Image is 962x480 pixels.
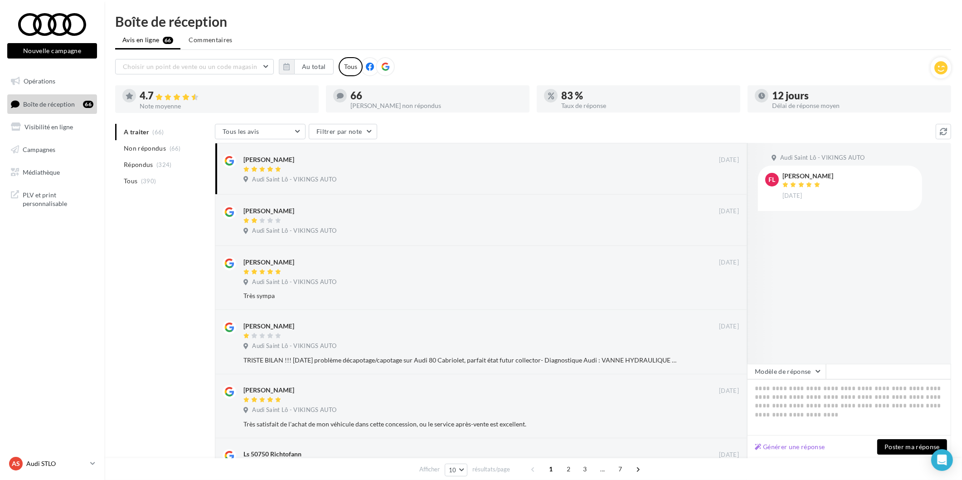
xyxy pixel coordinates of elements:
[561,103,733,109] div: Taux de réponse
[252,278,336,286] span: Audi Saint Lô - VIKINGS AUTO
[339,57,363,76] div: Tous
[719,156,739,164] span: [DATE]
[719,387,739,395] span: [DATE]
[931,449,953,471] div: Open Intercom Messenger
[782,173,833,179] div: [PERSON_NAME]
[877,439,947,455] button: Poster ma réponse
[279,59,334,74] button: Au total
[751,441,829,452] button: Générer une réponse
[124,176,137,186] span: Tous
[772,103,944,109] div: Délai de réponse moyen
[243,386,294,395] div: [PERSON_NAME]
[252,342,336,350] span: Audi Saint Lô - VIKINGS AUTO
[83,101,93,108] div: 66
[578,462,592,476] span: 3
[24,123,73,131] span: Visibilité en ligne
[719,207,739,216] span: [DATE]
[5,185,99,212] a: PLV et print personnalisable
[243,206,294,216] div: [PERSON_NAME]
[215,124,306,139] button: Tous les avis
[189,35,233,44] span: Commentaires
[243,155,294,164] div: [PERSON_NAME]
[769,175,776,184] span: fl
[449,466,457,474] span: 10
[544,462,558,476] span: 1
[23,168,60,176] span: Médiathèque
[170,145,181,152] span: (66)
[719,451,739,459] span: [DATE]
[5,140,99,159] a: Campagnes
[595,462,610,476] span: ...
[156,161,172,168] span: (324)
[5,163,99,182] a: Médiathèque
[23,189,93,208] span: PLV et print personnalisable
[719,323,739,331] span: [DATE]
[123,63,257,70] span: Choisir un point de vente ou un code magasin
[243,356,680,365] div: TRISTE BILAN !!! [DATE] problème décapotage/capotage sur Audi 80 Cabriolet, parfait état futur co...
[5,72,99,91] a: Opérations
[445,464,468,476] button: 10
[243,420,680,429] div: Très satisfait de l'achat de mon véhicule dans cette concession, ou le service après-vente est ex...
[23,146,55,153] span: Campagnes
[309,124,377,139] button: Filtrer par note
[24,77,55,85] span: Opérations
[140,103,311,109] div: Note moyenne
[5,94,99,114] a: Boîte de réception66
[350,91,522,101] div: 66
[243,291,680,300] div: Très sympa
[141,177,156,185] span: (390)
[782,192,802,200] span: [DATE]
[613,462,627,476] span: 7
[243,258,294,267] div: [PERSON_NAME]
[140,91,311,101] div: 4.7
[561,462,576,476] span: 2
[5,118,99,137] a: Visibilité en ligne
[124,160,153,169] span: Répondus
[719,259,739,267] span: [DATE]
[472,465,510,474] span: résultats/page
[252,176,336,184] span: Audi Saint Lô - VIKINGS AUTO
[747,364,826,379] button: Modèle de réponse
[7,43,97,59] button: Nouvelle campagne
[243,450,301,459] div: Ls 50750 Richtofann
[124,144,166,153] span: Non répondus
[26,459,87,468] p: Audi STLO
[115,59,274,74] button: Choisir un point de vente ou un code magasin
[561,91,733,101] div: 83 %
[115,15,951,28] div: Boîte de réception
[419,465,440,474] span: Afficher
[252,406,336,414] span: Audi Saint Lô - VIKINGS AUTO
[294,59,334,74] button: Au total
[772,91,944,101] div: 12 jours
[23,100,75,108] span: Boîte de réception
[7,455,97,472] a: AS Audi STLO
[243,322,294,331] div: [PERSON_NAME]
[780,154,865,162] span: Audi Saint Lô - VIKINGS AUTO
[252,227,336,235] span: Audi Saint Lô - VIKINGS AUTO
[12,459,20,468] span: AS
[223,127,259,135] span: Tous les avis
[350,103,522,109] div: [PERSON_NAME] non répondus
